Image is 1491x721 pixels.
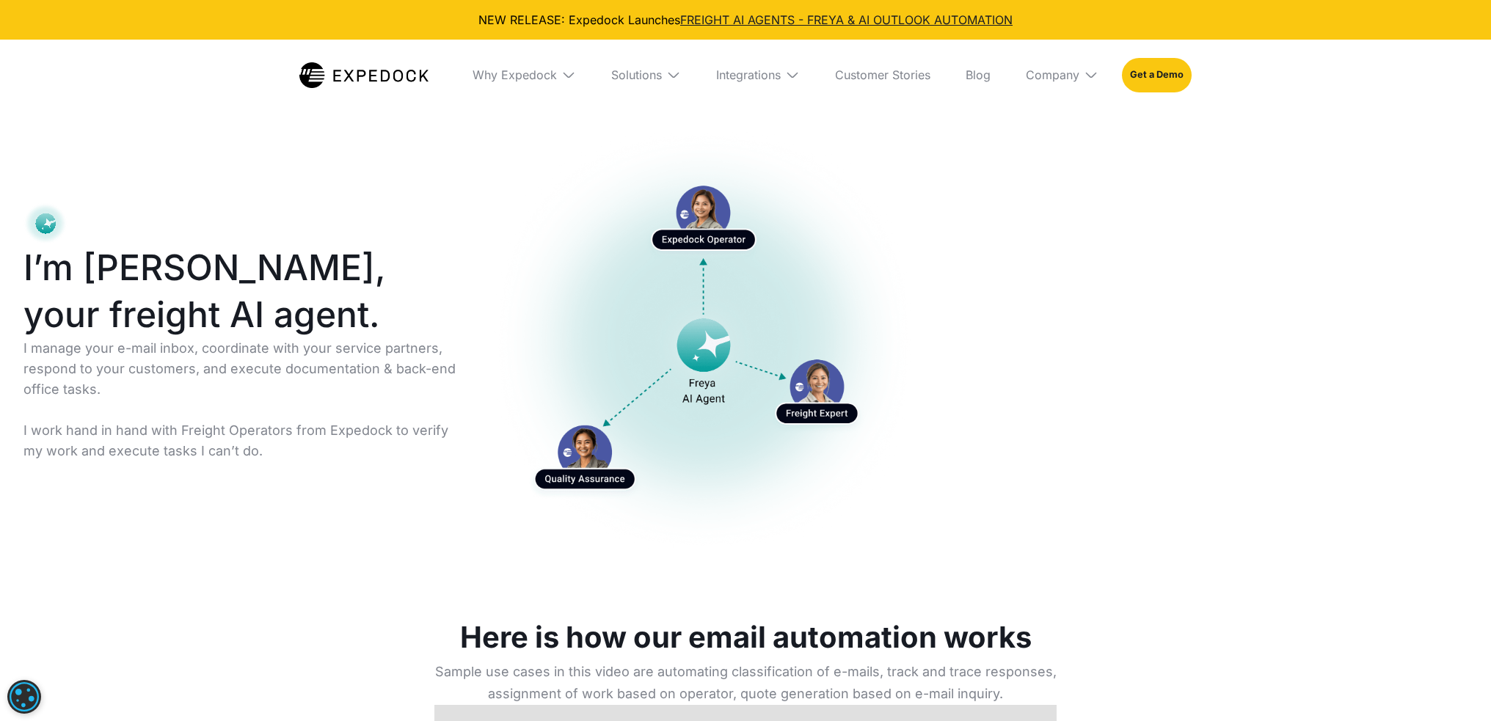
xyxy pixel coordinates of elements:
[492,129,916,552] a: open lightbox
[12,12,1479,28] div: NEW RELEASE: Expedock Launches
[1014,40,1110,110] div: Company
[954,40,1002,110] a: Blog
[611,67,662,82] div: Solutions
[1026,67,1079,82] div: Company
[599,40,693,110] div: Solutions
[1247,563,1491,721] iframe: Chat Widget
[434,661,1057,705] p: Sample use cases in this video are automating classification of e-mails, track and trace response...
[460,620,1032,655] h1: Here is how our email automation works
[704,40,812,110] div: Integrations
[1122,58,1192,92] a: Get a Demo
[23,338,468,461] p: I manage your e-mail inbox, coordinate with your service partners, respond to your customers, and...
[23,244,468,338] h1: I’m [PERSON_NAME], your freight AI agent.
[473,67,557,82] div: Why Expedock
[716,67,781,82] div: Integrations
[680,12,1013,27] a: FREIGHT AI AGENTS - FREYA & AI OUTLOOK AUTOMATION
[461,40,588,110] div: Why Expedock
[823,40,942,110] a: Customer Stories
